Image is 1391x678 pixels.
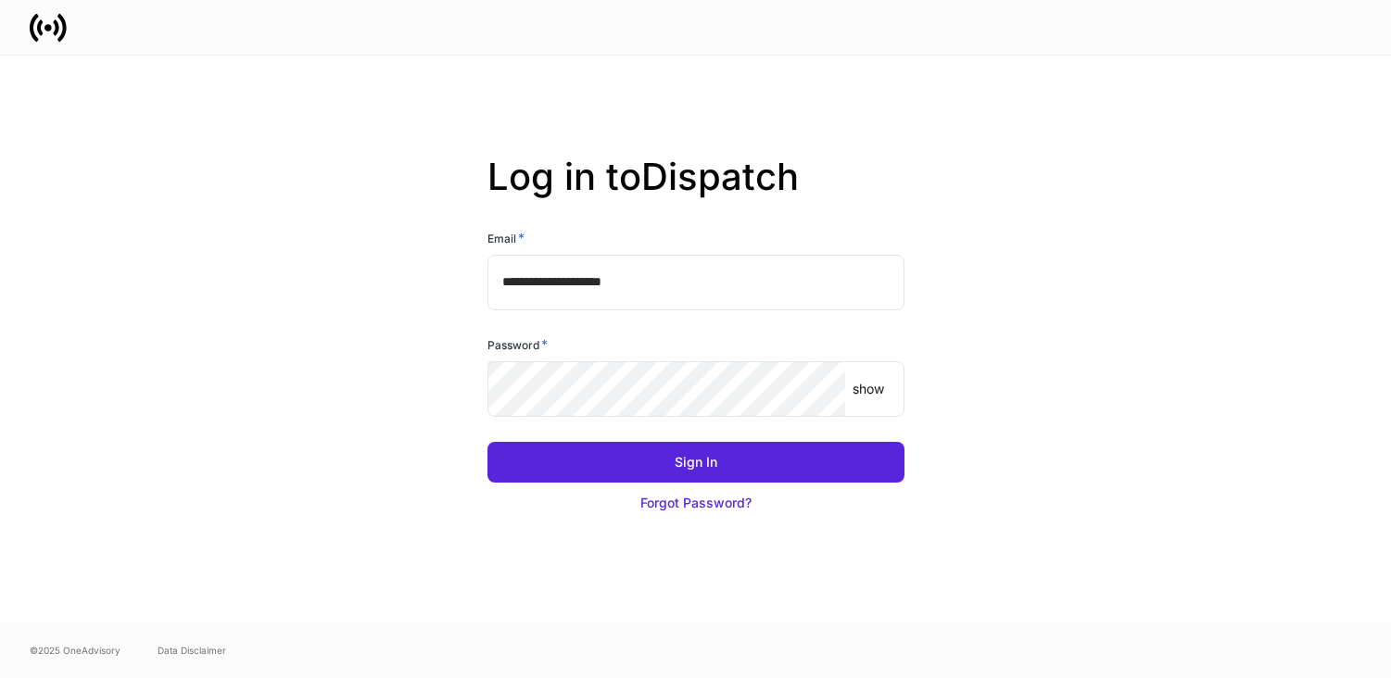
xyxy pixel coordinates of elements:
[158,643,226,658] a: Data Disclaimer
[487,155,904,229] h2: Log in to Dispatch
[853,380,884,398] p: show
[30,643,120,658] span: © 2025 OneAdvisory
[487,442,904,483] button: Sign In
[487,229,525,247] h6: Email
[487,483,904,523] button: Forgot Password?
[640,494,752,512] div: Forgot Password?
[487,335,548,354] h6: Password
[675,453,717,471] div: Sign In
